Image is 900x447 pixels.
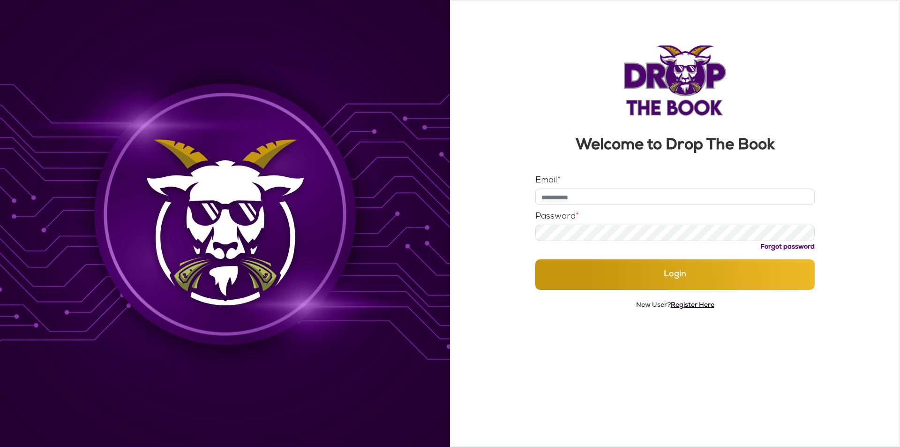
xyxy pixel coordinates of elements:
[136,130,315,317] img: Background Image
[535,301,815,310] p: New User?
[535,259,815,290] button: Login
[760,244,815,250] a: Forgot password
[623,45,727,116] img: Logo
[535,176,561,185] label: Email
[671,302,714,309] a: Register Here
[535,138,815,154] h3: Welcome to Drop The Book
[535,212,579,221] label: Password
